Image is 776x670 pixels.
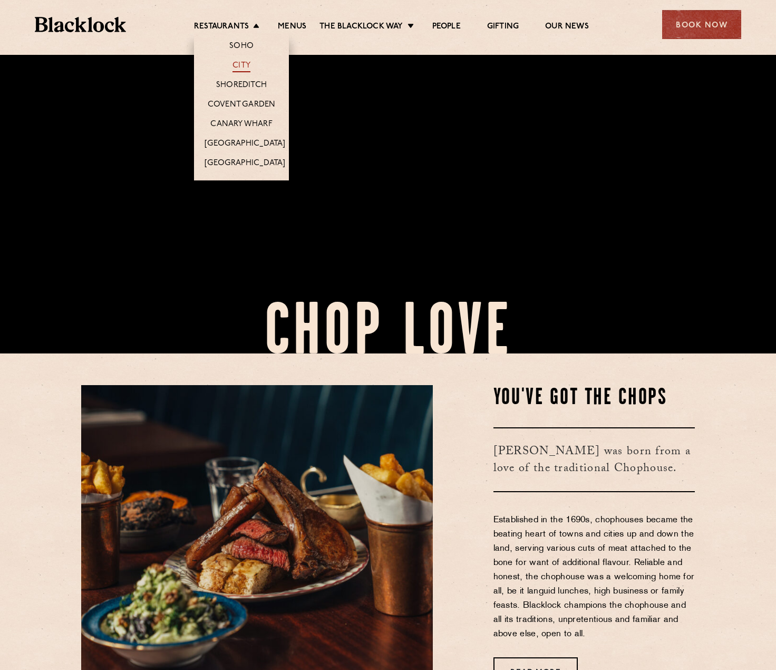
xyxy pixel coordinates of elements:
[208,100,276,111] a: Covent Garden
[229,41,254,53] a: Soho
[194,22,249,33] a: Restaurants
[493,385,695,411] h2: You've Got The Chops
[662,10,741,39] div: Book Now
[493,513,695,642] p: Established in the 1690s, chophouses became the beating heart of towns and cities up and down the...
[216,80,267,92] a: Shoreditch
[35,17,126,32] img: BL_Textured_Logo-footer-cropped.svg
[545,22,589,33] a: Our News
[432,22,461,33] a: People
[487,22,519,33] a: Gifting
[232,61,250,72] a: City
[210,119,272,131] a: Canary Wharf
[205,139,285,150] a: [GEOGRAPHIC_DATA]
[278,22,306,33] a: Menus
[205,158,285,170] a: [GEOGRAPHIC_DATA]
[319,22,403,33] a: The Blacklock Way
[493,427,695,492] h3: [PERSON_NAME] was born from a love of the traditional Chophouse.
